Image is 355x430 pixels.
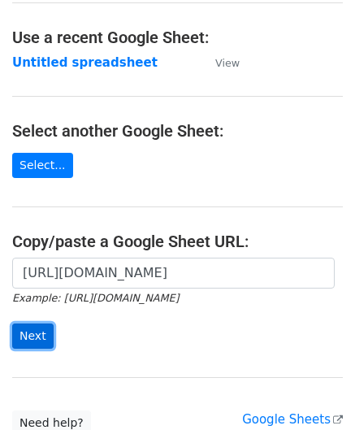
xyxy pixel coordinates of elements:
[12,55,158,70] a: Untitled spreadsheet
[274,352,355,430] iframe: Chat Widget
[12,121,343,141] h4: Select another Google Sheet:
[12,232,343,251] h4: Copy/paste a Google Sheet URL:
[12,153,73,178] a: Select...
[199,55,240,70] a: View
[215,57,240,69] small: View
[12,292,179,304] small: Example: [URL][DOMAIN_NAME]
[242,412,343,427] a: Google Sheets
[12,28,343,47] h4: Use a recent Google Sheet:
[12,258,335,289] input: Paste your Google Sheet URL here
[12,324,54,349] input: Next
